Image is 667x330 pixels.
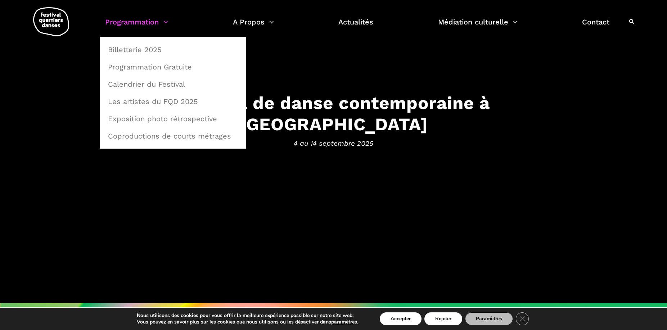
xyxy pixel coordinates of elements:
[233,16,274,37] a: A Propos
[111,92,557,135] h3: Festival de danse contemporaine à [GEOGRAPHIC_DATA]
[465,312,513,325] button: Paramètres
[424,312,462,325] button: Rejeter
[104,76,242,92] a: Calendrier du Festival
[105,16,168,37] a: Programmation
[33,7,69,36] img: logo-fqd-med
[104,93,242,110] a: Les artistes du FQD 2025
[380,312,422,325] button: Accepter
[104,41,242,58] a: Billetterie 2025
[438,16,518,37] a: Médiation culturelle
[137,319,358,325] p: Vous pouvez en savoir plus sur les cookies que nous utilisons ou les désactiver dans .
[137,312,358,319] p: Nous utilisons des cookies pour vous offrir la meilleure expérience possible sur notre site web.
[338,16,373,37] a: Actualités
[111,138,557,149] span: 4 au 14 septembre 2025
[104,128,242,144] a: Coproductions de courts métrages
[331,319,357,325] button: paramètres
[104,110,242,127] a: Exposition photo rétrospective
[582,16,609,37] a: Contact
[104,59,242,75] a: Programmation Gratuite
[516,312,529,325] button: Close GDPR Cookie Banner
